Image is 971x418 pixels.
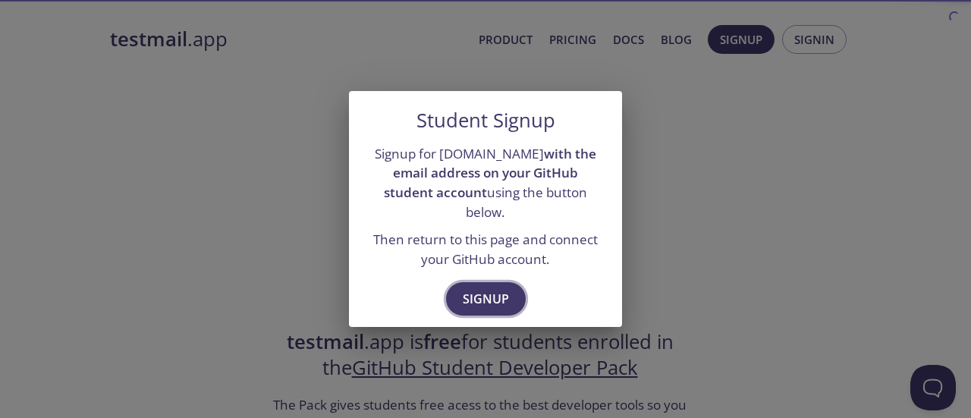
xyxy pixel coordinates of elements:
h5: Student Signup [416,109,555,132]
p: Signup for [DOMAIN_NAME] using the button below. [367,144,604,222]
strong: with the email address on your GitHub student account [384,145,596,201]
span: Signup [463,288,509,310]
button: Signup [446,282,526,316]
p: Then return to this page and connect your GitHub account. [367,230,604,269]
